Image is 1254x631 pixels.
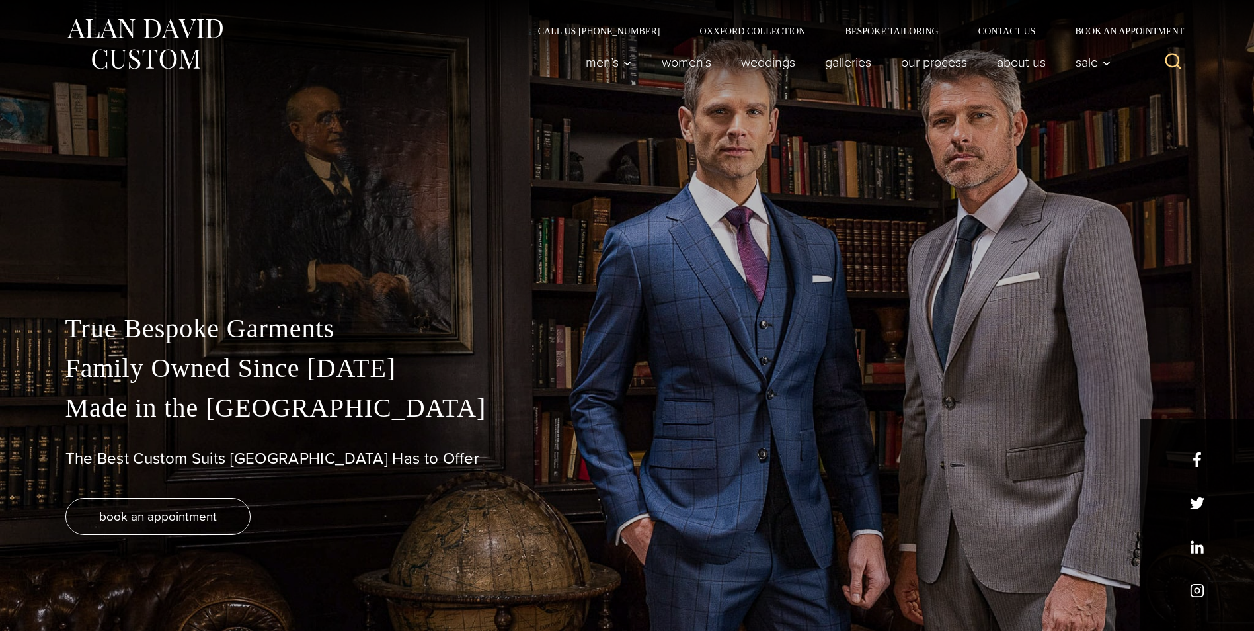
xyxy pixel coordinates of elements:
[886,49,982,75] a: Our Process
[680,26,825,36] a: Oxxford Collection
[65,449,1189,468] h1: The Best Custom Suits [GEOGRAPHIC_DATA] Has to Offer
[1076,56,1111,69] span: Sale
[1157,46,1189,78] button: View Search Form
[959,26,1056,36] a: Contact Us
[65,15,224,73] img: Alan David Custom
[647,49,726,75] a: Women’s
[518,26,1189,36] nav: Secondary Navigation
[65,309,1189,428] p: True Bespoke Garments Family Owned Since [DATE] Made in the [GEOGRAPHIC_DATA]
[982,49,1060,75] a: About Us
[99,507,217,526] span: book an appointment
[825,26,958,36] a: Bespoke Tailoring
[586,56,632,69] span: Men’s
[1055,26,1189,36] a: Book an Appointment
[65,498,251,535] a: book an appointment
[518,26,680,36] a: Call Us [PHONE_NUMBER]
[570,49,1118,75] nav: Primary Navigation
[726,49,810,75] a: weddings
[810,49,886,75] a: Galleries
